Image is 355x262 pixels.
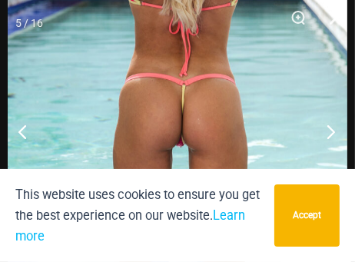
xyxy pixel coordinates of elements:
p: This website uses cookies to ensure you get the best experience on our website. [15,184,263,247]
a: Learn more [15,208,245,244]
button: Accept [274,184,340,247]
div: 5 / 16 [15,12,43,35]
button: Next [297,93,355,170]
